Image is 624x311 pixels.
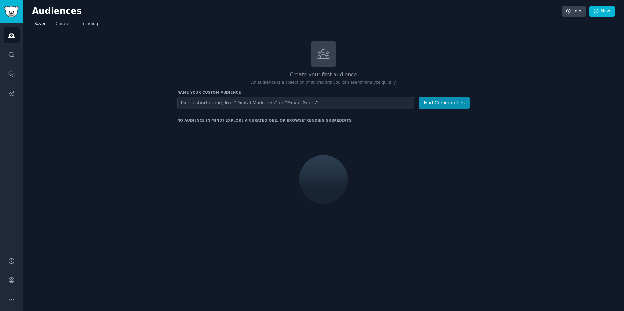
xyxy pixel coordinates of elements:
[32,19,49,32] a: Saved
[34,21,47,27] span: Saved
[177,118,353,123] div: No audience in mind? Explore a curated one, or browse .
[304,118,351,122] a: trending subreddits
[56,21,72,27] span: Curated
[4,6,19,17] img: GummySearch logo
[177,71,470,79] h2: Create your first audience
[177,90,470,95] h3: Name your custom audience
[419,97,470,109] button: Find Communities
[54,19,74,32] a: Curated
[177,97,414,109] input: Pick a short name, like "Digital Marketers" or "Movie-Goers"
[177,80,470,86] p: An audience is a collection of subreddits you can search/analyze quickly
[589,6,615,17] a: New
[562,6,586,17] a: Info
[81,21,98,27] span: Trending
[32,6,562,17] h2: Audiences
[79,19,100,32] a: Trending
